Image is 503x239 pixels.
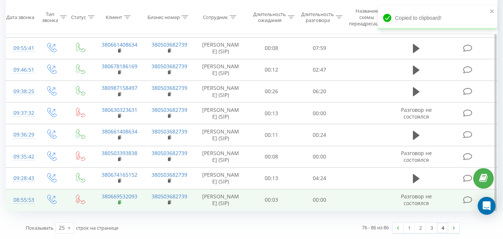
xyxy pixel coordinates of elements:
td: [PERSON_NAME] (SIP) [194,81,248,102]
td: [PERSON_NAME] (SIP) [194,167,248,189]
div: Длительность разговора [301,11,334,23]
td: [PERSON_NAME] (SIP) [194,124,248,146]
a: 380678186169 [102,63,137,70]
td: 00:00 [296,103,344,124]
a: 380503393838 [102,150,137,157]
a: 4 [437,223,448,233]
div: 76 - 86 из 86 [362,224,389,231]
div: Copied to clipboard! [378,6,497,30]
div: 09:55:41 [13,41,29,56]
td: 00:00 [296,146,344,167]
td: 06:20 [296,81,344,102]
a: 380661408634 [102,128,137,135]
a: 3 [426,223,437,233]
td: 02:47 [296,59,344,81]
td: [PERSON_NAME] (SIP) [194,59,248,81]
div: Длительность ожидания [253,11,286,23]
a: 380503682739 [152,150,187,157]
div: 09:37:32 [13,106,29,120]
td: 00:26 [248,81,296,102]
span: Разговор не состоялся [401,193,432,207]
span: Показывать [26,224,54,231]
td: [PERSON_NAME] (SIP) [194,146,248,167]
td: 00:24 [296,124,344,146]
a: 2 [415,223,426,233]
td: 04:24 [296,167,344,189]
div: 09:28:43 [13,171,29,186]
td: 07:59 [296,37,344,59]
a: 380503682739 [152,193,187,200]
button: close [490,8,495,15]
a: 380987158497 [102,84,137,91]
div: 09:36:29 [13,128,29,142]
a: 380669532093 [102,193,137,200]
td: 00:13 [248,103,296,124]
span: Разговор не состоялся [401,106,432,120]
div: 09:38:25 [13,84,29,99]
div: 09:35:42 [13,150,29,164]
div: Клиент [106,14,122,21]
a: 1 [404,223,415,233]
div: Дата звонка [6,14,34,21]
td: 00:08 [248,146,296,167]
td: [PERSON_NAME] (SIP) [194,103,248,124]
a: 380503682739 [152,84,187,91]
a: 380503682739 [152,63,187,70]
td: 00:08 [248,37,296,59]
td: 00:00 [296,189,344,211]
div: Тип звонка [42,11,58,23]
div: 09:46:51 [13,63,29,77]
div: 25 [59,224,65,232]
a: 380503682739 [152,128,187,135]
a: 380630323631 [102,106,137,113]
div: Название схемы переадресации [349,8,385,27]
a: 380503682739 [152,171,187,178]
td: 00:11 [248,124,296,146]
span: строк на странице [76,224,118,231]
a: 380503682739 [152,106,187,113]
a: 380674165152 [102,171,137,178]
a: 380661408634 [102,41,137,48]
span: Разговор не состоялся [401,150,432,163]
div: 08:55:53 [13,193,29,207]
td: 00:13 [248,167,296,189]
td: [PERSON_NAME] (SIP) [194,37,248,59]
div: Статус [71,14,86,21]
div: Бизнес номер [147,14,180,21]
td: 00:03 [248,189,296,211]
td: 00:12 [248,59,296,81]
td: [PERSON_NAME] (SIP) [194,189,248,211]
div: Сотрудник [203,14,228,21]
a: 380503682739 [152,41,187,48]
div: Open Intercom Messenger [478,197,496,215]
